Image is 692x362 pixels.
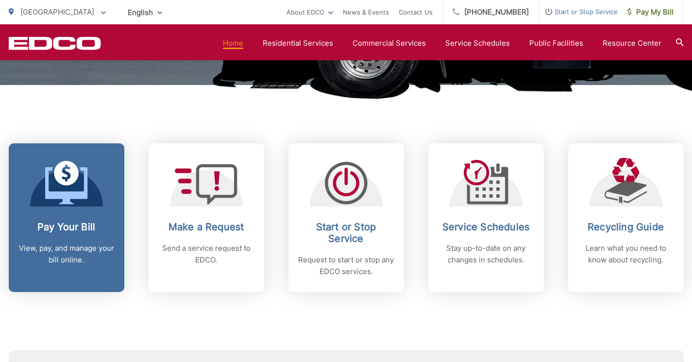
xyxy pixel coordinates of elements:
[603,37,661,49] a: Resource Center
[18,221,115,233] h2: Pay Your Bill
[568,143,684,292] a: Recycling Guide Learn what you need to know about recycling.
[578,242,674,266] p: Learn what you need to know about recycling.
[18,242,115,266] p: View, pay, and manage your bill online.
[445,37,510,49] a: Service Schedules
[298,221,394,244] h2: Start or Stop Service
[223,37,243,49] a: Home
[287,6,333,18] a: About EDCO
[20,7,94,17] span: [GEOGRAPHIC_DATA]
[438,242,534,266] p: Stay up-to-date on any changes in schedules.
[298,254,394,277] p: Request to start or stop any EDCO services.
[578,221,674,233] h2: Recycling Guide
[9,36,101,50] a: EDCD logo. Return to the homepage.
[158,221,254,233] h2: Make a Request
[9,143,124,292] a: Pay Your Bill View, pay, and manage your bill online.
[120,4,169,21] span: English
[158,242,254,266] p: Send a service request to EDCO.
[428,143,544,292] a: Service Schedules Stay up-to-date on any changes in schedules.
[529,37,583,49] a: Public Facilities
[149,143,264,292] a: Make a Request Send a service request to EDCO.
[353,37,426,49] a: Commercial Services
[263,37,333,49] a: Residential Services
[343,6,389,18] a: News & Events
[399,6,433,18] a: Contact Us
[438,221,534,233] h2: Service Schedules
[627,6,674,18] span: Pay My Bill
